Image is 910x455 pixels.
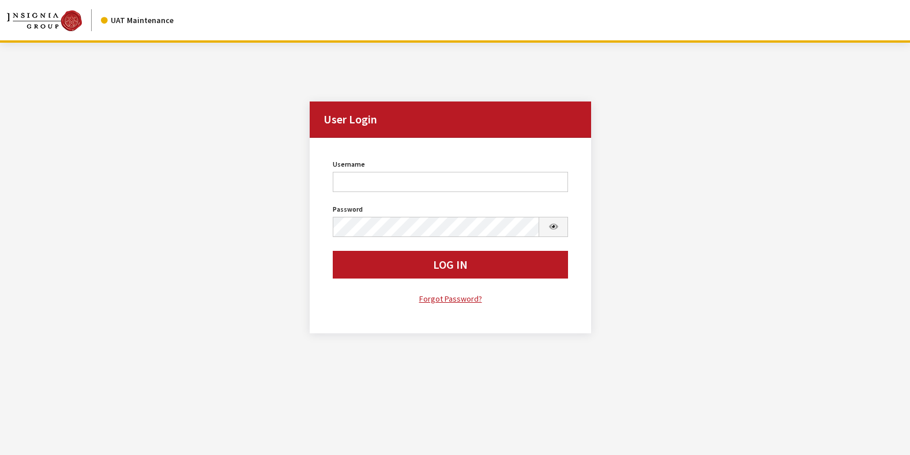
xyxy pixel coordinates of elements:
[333,204,363,215] label: Password
[7,9,101,31] a: Insignia Group logo
[7,10,82,31] img: Catalog Maintenance
[333,251,569,279] button: Log In
[333,292,569,306] a: Forgot Password?
[310,101,592,138] h2: User Login
[101,14,174,27] div: UAT Maintenance
[333,159,365,170] label: Username
[539,217,569,237] button: Show Password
